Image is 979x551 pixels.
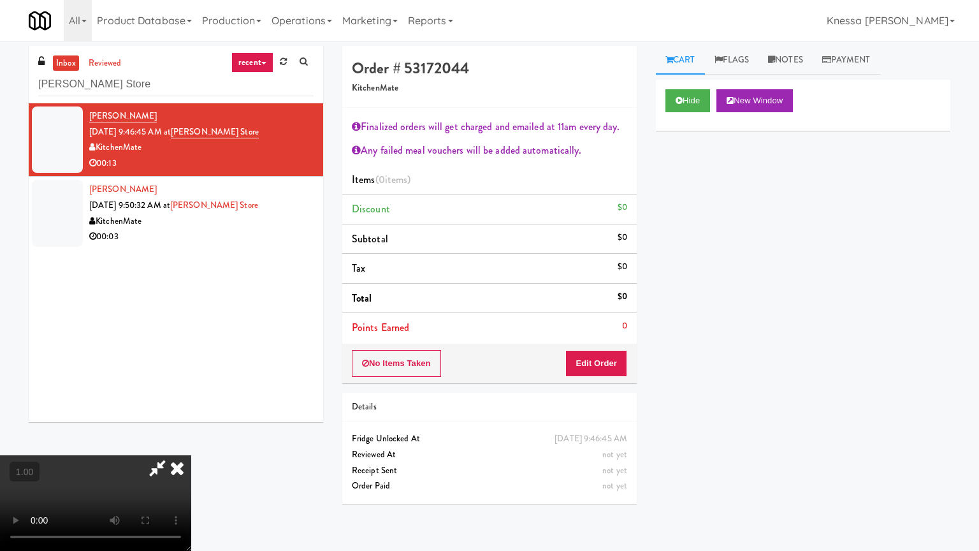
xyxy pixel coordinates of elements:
[89,214,314,230] div: KitchenMate
[89,126,171,138] span: [DATE] 9:46:45 AM at
[618,259,627,275] div: $0
[352,478,627,494] div: Order Paid
[656,46,705,75] a: Cart
[352,431,627,447] div: Fridge Unlocked At
[602,480,627,492] span: not yet
[622,318,627,334] div: 0
[352,117,627,136] div: Finalized orders will get charged and emailed at 11am every day.
[53,55,79,71] a: inbox
[89,229,314,245] div: 00:03
[352,399,627,415] div: Details
[602,464,627,476] span: not yet
[89,183,157,195] a: [PERSON_NAME]
[352,202,390,216] span: Discount
[352,320,409,335] span: Points Earned
[352,172,410,187] span: Items
[89,140,314,156] div: KitchenMate
[231,52,273,73] a: recent
[352,463,627,479] div: Receipt Sent
[385,172,408,187] ng-pluralize: items
[89,156,314,172] div: 00:13
[29,177,323,249] li: [PERSON_NAME][DATE] 9:50:32 AM at[PERSON_NAME] StoreKitchenMate00:03
[665,89,710,112] button: Hide
[618,289,627,305] div: $0
[89,199,170,211] span: [DATE] 9:50:32 AM at
[352,141,627,160] div: Any failed meal vouchers will be added automatically.
[716,89,793,112] button: New Window
[352,350,441,377] button: No Items Taken
[170,199,258,211] a: [PERSON_NAME] Store
[85,55,125,71] a: reviewed
[352,447,627,463] div: Reviewed At
[89,110,157,122] a: [PERSON_NAME]
[618,200,627,216] div: $0
[352,84,627,93] h5: KitchenMate
[29,103,323,177] li: [PERSON_NAME][DATE] 9:46:45 AM at[PERSON_NAME] StoreKitchenMate00:13
[705,46,759,75] a: Flags
[758,46,813,75] a: Notes
[555,431,627,447] div: [DATE] 9:46:45 AM
[352,261,365,275] span: Tax
[352,231,388,246] span: Subtotal
[29,10,51,32] img: Micromart
[602,448,627,460] span: not yet
[38,73,314,96] input: Search vision orders
[813,46,880,75] a: Payment
[375,172,411,187] span: (0 )
[171,126,259,138] a: [PERSON_NAME] Store
[352,60,627,77] h4: Order # 53172044
[618,230,627,246] div: $0
[352,291,372,305] span: Total
[565,350,627,377] button: Edit Order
